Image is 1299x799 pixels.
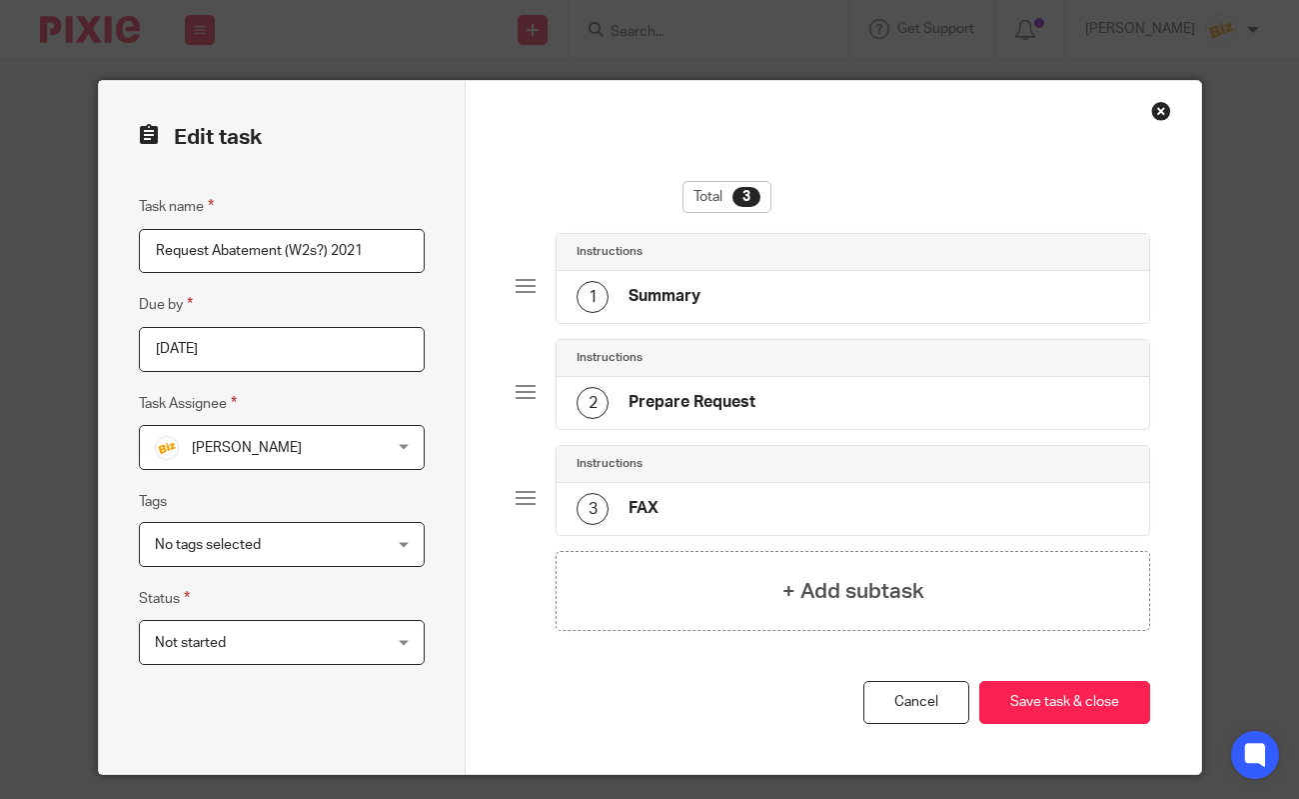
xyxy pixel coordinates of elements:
[863,681,969,724] a: Cancel
[1151,101,1171,121] div: Close this dialog window
[782,576,924,607] h4: + Add subtask
[682,181,771,213] div: Total
[629,392,755,413] h4: Prepare Request
[139,392,237,415] label: Task Assignee
[577,387,609,419] div: 2
[629,286,700,307] h4: Summary
[577,281,609,313] div: 1
[192,441,302,455] span: [PERSON_NAME]
[577,456,643,472] h4: Instructions
[139,492,167,512] label: Tags
[979,681,1150,724] button: Save task & close
[155,636,226,650] span: Not started
[139,195,214,218] label: Task name
[155,436,179,460] img: siteIcon.png
[577,350,643,366] h4: Instructions
[139,293,193,316] label: Due by
[577,493,609,525] div: 3
[155,538,261,552] span: No tags selected
[139,587,190,610] label: Status
[577,244,643,260] h4: Instructions
[139,327,426,372] input: Pick a date
[139,121,426,155] h2: Edit task
[629,498,658,519] h4: FAX
[732,187,760,207] div: 3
